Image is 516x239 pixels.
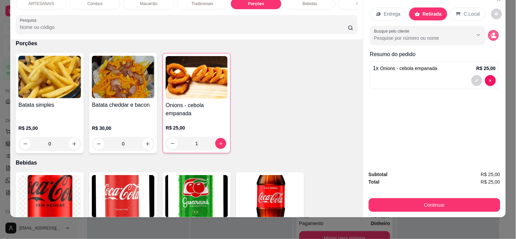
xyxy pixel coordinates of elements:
p: Combos [87,1,103,6]
p: Retirada [423,11,442,17]
p: R$ 25,00 [166,124,228,131]
img: product-image [239,175,301,218]
button: decrease-product-quantity [488,30,499,41]
button: Continuar [369,198,500,212]
label: Busque pelo cliente [374,28,412,34]
p: R$ 25,00 [18,125,81,132]
p: C.Local [464,11,480,17]
label: Pesquisa [20,17,39,23]
p: ARTESANAIS [28,1,54,6]
p: Porções [16,39,357,48]
p: Cremes [356,1,371,6]
button: decrease-product-quantity [491,8,502,19]
img: product-image [92,56,154,98]
span: R$ 25,00 [481,178,500,186]
span: Onions - cebola empanada [380,66,437,71]
h4: Batata simples [18,101,81,109]
button: decrease-product-quantity [485,75,496,86]
img: product-image [18,56,81,98]
p: Bebidas [303,1,317,6]
strong: Subtotal [369,172,388,177]
img: product-image [166,56,228,99]
input: Busque pelo cliente [374,35,462,41]
h4: Batata cheddar e bacon [92,101,154,109]
p: R$ 30,00 [92,125,154,132]
input: Pesquisa [20,24,348,31]
p: Tradicionais [192,1,213,6]
p: Macarrão [140,1,157,6]
strong: Total [369,179,380,185]
button: decrease-product-quantity [471,75,482,86]
h4: Onions - cebola empanada [166,101,228,118]
p: Bebidas [16,159,357,167]
img: product-image [18,175,81,218]
p: R$ 25,00 [477,65,496,72]
img: product-image [165,175,228,218]
button: Show suggestions [473,30,484,40]
span: R$ 25,00 [481,171,500,178]
p: 1 x [373,64,437,72]
p: Resumo do pedido [370,50,499,58]
p: Porções [248,1,264,6]
img: product-image [92,175,154,218]
p: Entrega [384,11,401,17]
